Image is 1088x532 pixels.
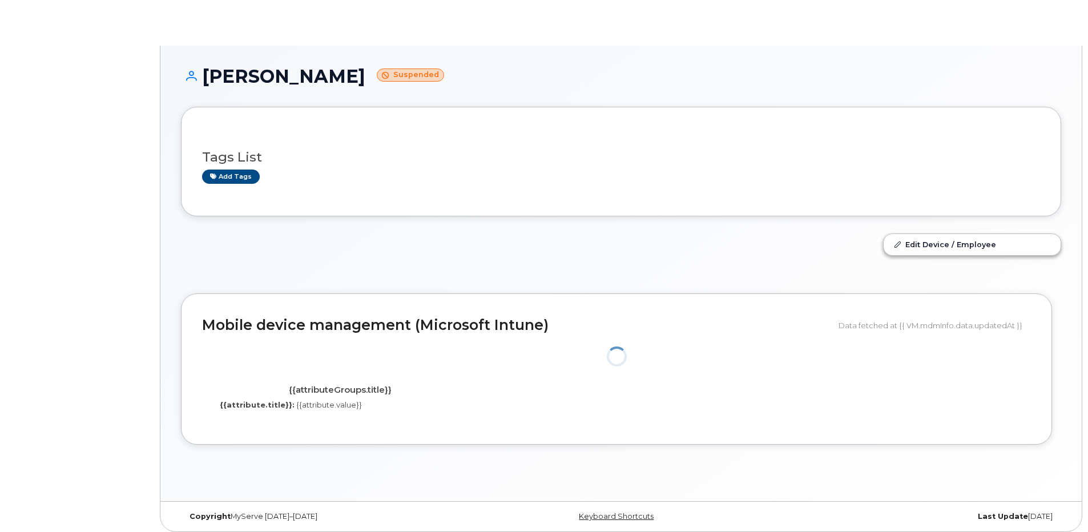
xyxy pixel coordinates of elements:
[202,317,830,333] h2: Mobile device management (Microsoft Intune)
[768,512,1061,521] div: [DATE]
[181,66,1061,86] h1: [PERSON_NAME]
[220,400,295,410] label: {{attribute.title}}:
[978,512,1028,521] strong: Last Update
[211,385,470,395] h4: {{attributeGroups.title}}
[202,150,1040,164] h3: Tags List
[296,400,362,409] span: {{attribute.value}}
[377,68,444,82] small: Suspended
[579,512,654,521] a: Keyboard Shortcuts
[190,512,231,521] strong: Copyright
[202,170,260,184] a: Add tags
[181,512,474,521] div: MyServe [DATE]–[DATE]
[839,315,1031,336] div: Data fetched at {{ VM.mdmInfo.data.updatedAt }}
[884,234,1061,255] a: Edit Device / Employee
